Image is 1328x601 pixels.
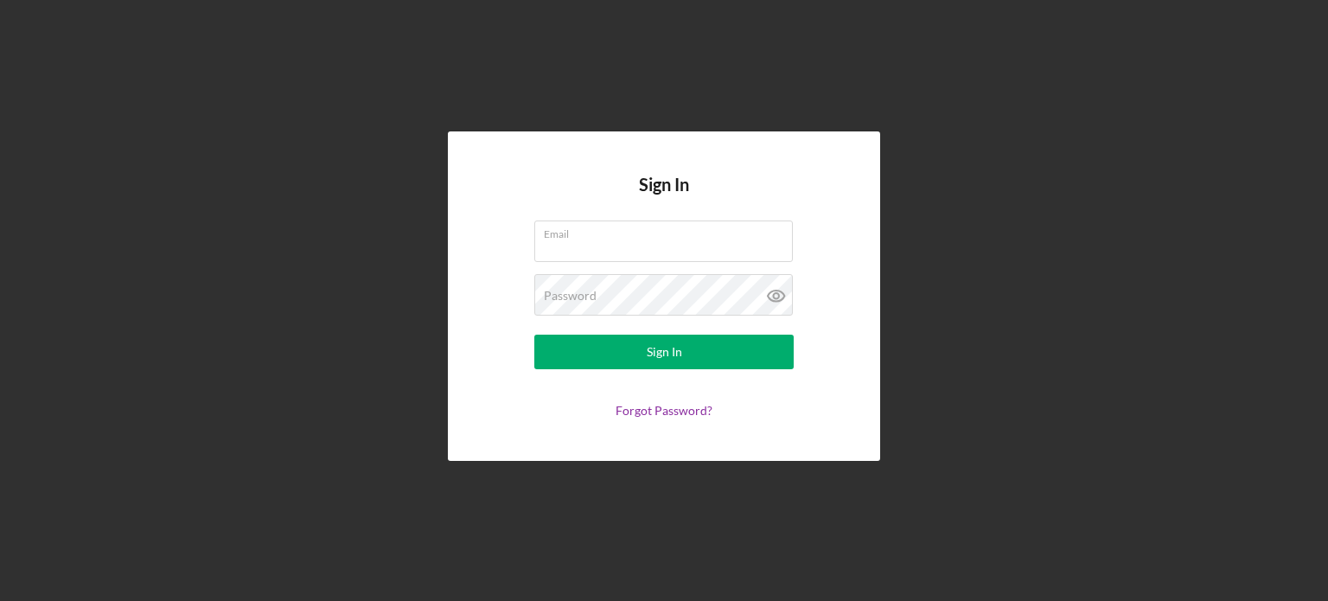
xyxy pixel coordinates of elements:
a: Forgot Password? [616,403,712,418]
h4: Sign In [639,175,689,221]
button: Sign In [534,335,794,369]
div: Sign In [647,335,682,369]
label: Email [544,221,793,240]
label: Password [544,289,597,303]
